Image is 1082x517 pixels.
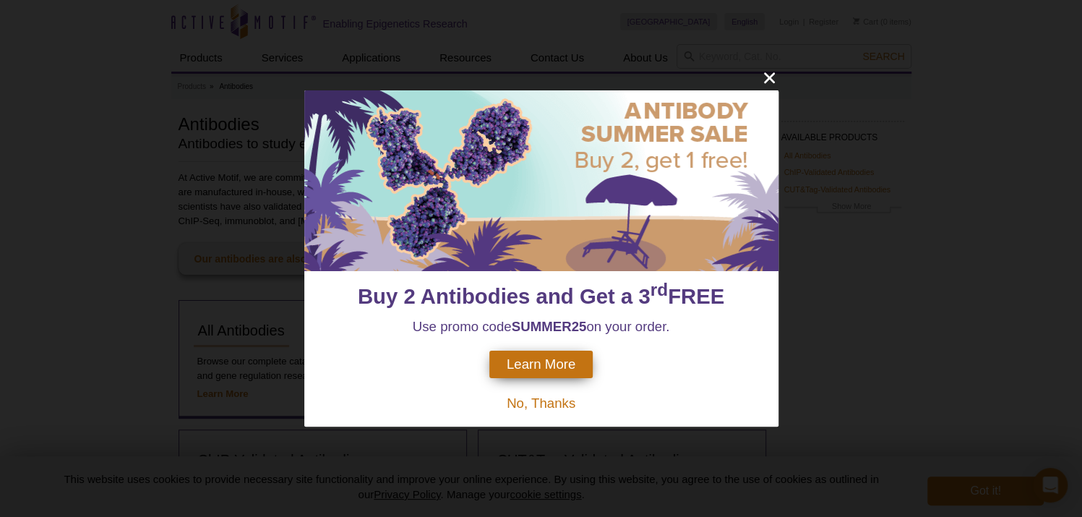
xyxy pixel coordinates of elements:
[507,356,575,372] span: Learn More
[760,69,778,87] button: close
[651,281,668,300] sup: rd
[507,396,575,411] span: No, Thanks
[512,319,587,334] strong: SUMMER25
[358,284,724,308] span: Buy 2 Antibodies and Get a 3 FREE
[413,319,670,334] span: Use promo code on your order.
